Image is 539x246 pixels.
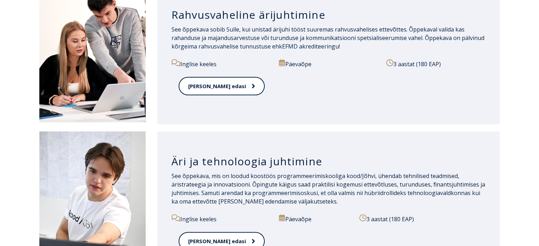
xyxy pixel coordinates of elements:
h3: Rahvusvaheline ärijuhtimine [172,8,486,22]
p: 3 aastat (180 EAP) [386,59,485,68]
p: Inglise keeles [172,59,271,68]
p: Päevaõpe [279,59,378,68]
span: See õppekava sobib Sulle, kui unistad ärijuhi tööst suuremas rahvusvahelises ettevõttes. Õppekava... [172,25,484,50]
h3: Äri ja tehnoloogia juhtimine [172,155,486,168]
a: [PERSON_NAME] edasi [179,77,265,96]
p: 3 aastat (180 EAP) [359,214,485,223]
a: EFMD akrediteeringu [282,42,339,50]
p: See õppekava, mis on loodud koostöös programmeerimiskooliga kood/Jõhvi, ühendab tehnilised teadmi... [172,172,486,206]
p: Päevaõpe [279,214,352,223]
p: Inglise keeles [172,214,271,223]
